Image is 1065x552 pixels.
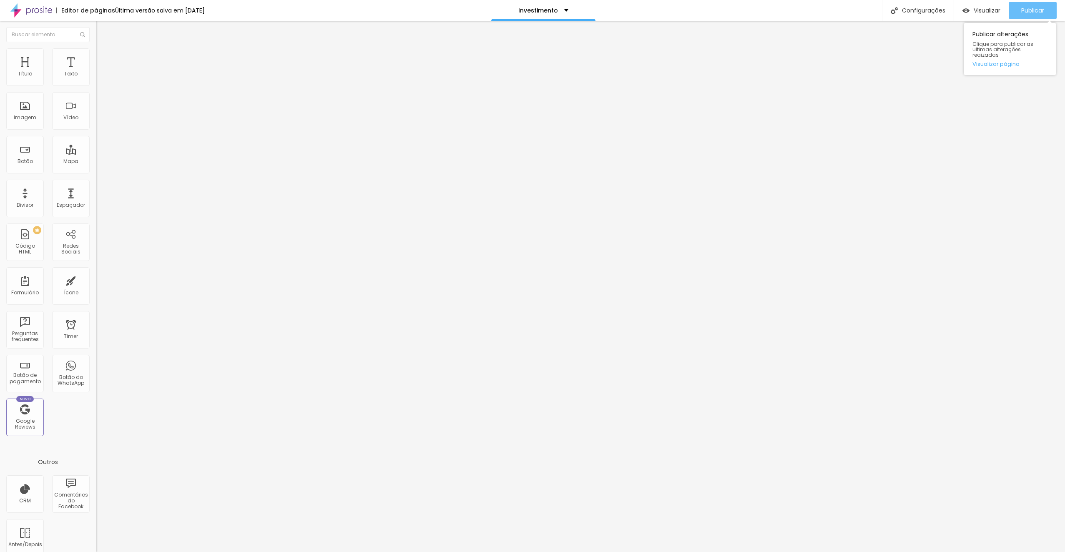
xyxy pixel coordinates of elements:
div: Divisor [17,202,33,208]
div: CRM [19,498,31,504]
div: Timer [64,334,78,339]
div: Publicar alterações [964,23,1056,75]
img: Icone [891,7,898,14]
div: Google Reviews [8,418,41,430]
a: Visualizar página [972,61,1047,67]
div: Última versão salva em [DATE] [115,8,205,13]
img: Icone [80,32,85,37]
span: Clique para publicar as ultimas alterações reaizadas [972,41,1047,58]
div: Título [18,71,32,77]
input: Buscar elemento [6,27,90,42]
p: Investimento [518,8,558,13]
span: Visualizar [974,7,1000,14]
div: Formulário [11,290,39,296]
div: Botão do WhatsApp [54,374,87,386]
div: Editor de páginas [56,8,115,13]
div: Redes Sociais [54,243,87,255]
div: Ícone [64,290,78,296]
iframe: Editor [96,21,1065,552]
button: Visualizar [954,2,1009,19]
div: Botão [18,158,33,164]
div: Código HTML [8,243,41,255]
div: Mapa [63,158,78,164]
div: Espaçador [57,202,85,208]
div: Imagem [14,115,36,120]
div: Botão de pagamento [8,372,41,384]
div: Vídeo [63,115,78,120]
div: Novo [16,396,34,402]
div: Texto [64,71,78,77]
img: view-1.svg [962,7,970,14]
div: Perguntas frequentes [8,331,41,343]
div: Antes/Depois [8,542,41,547]
span: Publicar [1021,7,1044,14]
div: Comentários do Facebook [54,492,87,510]
button: Publicar [1009,2,1057,19]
